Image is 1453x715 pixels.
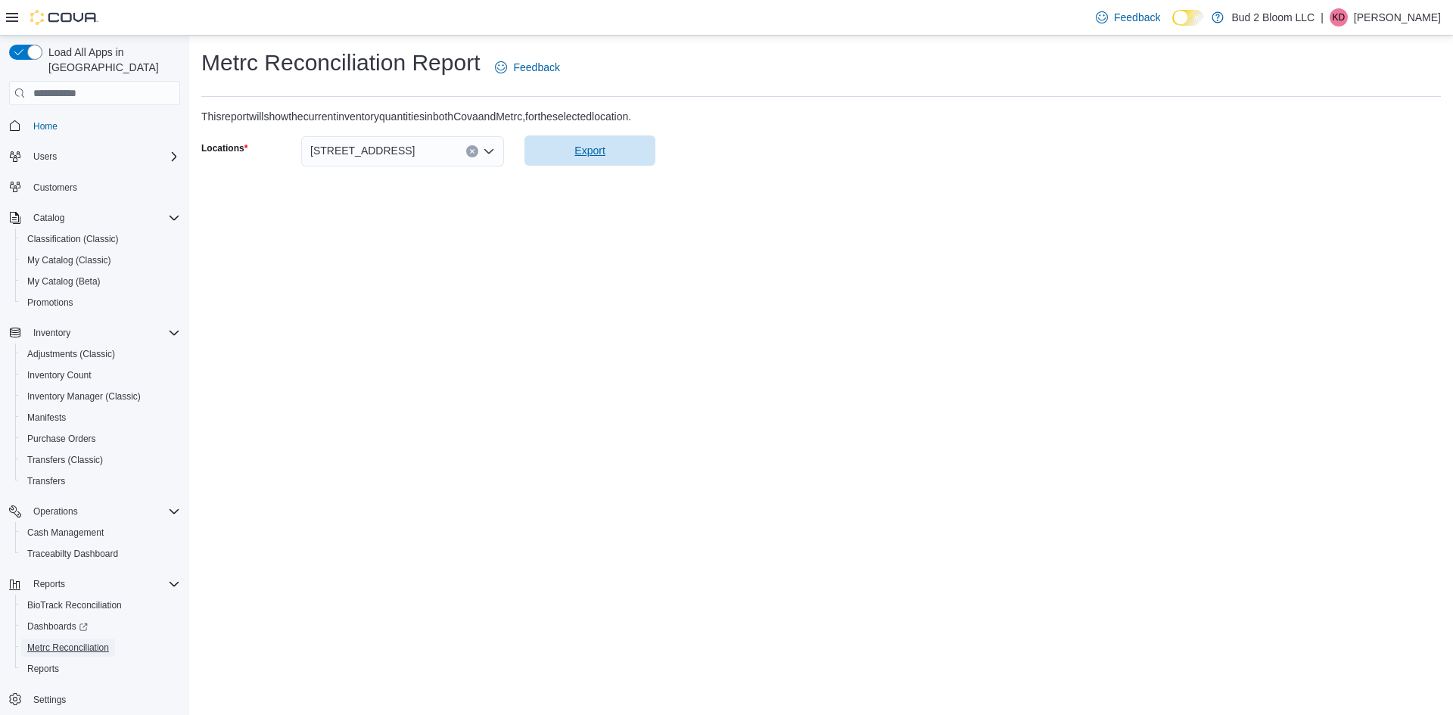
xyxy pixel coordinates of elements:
[27,691,72,709] a: Settings
[513,60,559,75] span: Feedback
[27,297,73,309] span: Promotions
[27,116,180,135] span: Home
[21,366,98,384] a: Inventory Count
[3,689,186,710] button: Settings
[15,522,186,543] button: Cash Management
[21,230,180,248] span: Classification (Classic)
[1354,8,1441,26] p: [PERSON_NAME]
[33,694,66,706] span: Settings
[33,578,65,590] span: Reports
[27,254,111,266] span: My Catalog (Classic)
[21,545,180,563] span: Traceabilty Dashboard
[15,386,186,407] button: Inventory Manager (Classic)
[15,471,186,492] button: Transfers
[15,365,186,386] button: Inventory Count
[27,575,180,593] span: Reports
[27,178,180,197] span: Customers
[483,145,495,157] button: Open list of options
[27,348,115,360] span: Adjustments (Classic)
[3,322,186,344] button: Inventory
[30,10,98,25] img: Cova
[21,430,102,448] a: Purchase Orders
[21,294,180,312] span: Promotions
[33,505,78,518] span: Operations
[21,345,121,363] a: Adjustments (Classic)
[27,117,64,135] a: Home
[489,52,565,82] a: Feedback
[21,524,110,542] a: Cash Management
[21,617,94,636] a: Dashboards
[21,409,180,427] span: Manifests
[33,212,64,224] span: Catalog
[27,433,96,445] span: Purchase Orders
[27,324,180,342] span: Inventory
[21,545,124,563] a: Traceabilty Dashboard
[201,142,247,154] label: Locations
[15,292,186,313] button: Promotions
[27,369,92,381] span: Inventory Count
[21,639,115,657] a: Metrc Reconciliation
[21,387,147,406] a: Inventory Manager (Classic)
[21,660,180,678] span: Reports
[15,449,186,471] button: Transfers (Classic)
[1321,8,1324,26] p: |
[21,596,128,614] a: BioTrack Reconciliation
[21,660,65,678] a: Reports
[310,141,415,160] span: [STREET_ADDRESS]
[15,637,186,658] button: Metrc Reconciliation
[15,407,186,428] button: Manifests
[27,575,71,593] button: Reports
[27,599,122,611] span: BioTrack Reconciliation
[21,251,180,269] span: My Catalog (Classic)
[21,524,180,542] span: Cash Management
[33,120,58,132] span: Home
[21,272,180,291] span: My Catalog (Beta)
[27,527,104,539] span: Cash Management
[3,114,186,136] button: Home
[1333,8,1346,26] span: KD
[524,135,655,166] button: Export
[1172,10,1204,26] input: Dark Mode
[27,548,118,560] span: Traceabilty Dashboard
[27,642,109,654] span: Metrc Reconciliation
[27,275,101,288] span: My Catalog (Beta)
[15,543,186,564] button: Traceabilty Dashboard
[3,176,186,198] button: Customers
[1330,8,1348,26] div: Kyle Dellamo
[21,451,109,469] a: Transfers (Classic)
[27,454,103,466] span: Transfers (Classic)
[21,596,180,614] span: BioTrack Reconciliation
[15,344,186,365] button: Adjustments (Classic)
[27,412,66,424] span: Manifests
[33,182,77,194] span: Customers
[27,324,76,342] button: Inventory
[466,145,478,157] button: Clear input
[21,430,180,448] span: Purchase Orders
[27,502,84,521] button: Operations
[42,45,180,75] span: Load All Apps in [GEOGRAPHIC_DATA]
[3,207,186,228] button: Catalog
[15,595,186,616] button: BioTrack Reconciliation
[27,148,180,166] span: Users
[15,658,186,679] button: Reports
[21,617,180,636] span: Dashboards
[33,151,57,163] span: Users
[21,294,79,312] a: Promotions
[27,179,83,197] a: Customers
[21,387,180,406] span: Inventory Manager (Classic)
[15,228,186,250] button: Classification (Classic)
[15,271,186,292] button: My Catalog (Beta)
[201,109,631,124] div: This report will show the current inventory quantities in both Cova and Metrc, for the selected l...
[27,663,59,675] span: Reports
[27,148,63,166] button: Users
[21,272,107,291] a: My Catalog (Beta)
[27,209,180,227] span: Catalog
[201,48,480,78] h1: Metrc Reconciliation Report
[21,639,180,657] span: Metrc Reconciliation
[1231,8,1315,26] p: Bud 2 Bloom LLC
[21,251,117,269] a: My Catalog (Classic)
[15,250,186,271] button: My Catalog (Classic)
[1114,10,1160,25] span: Feedback
[3,146,186,167] button: Users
